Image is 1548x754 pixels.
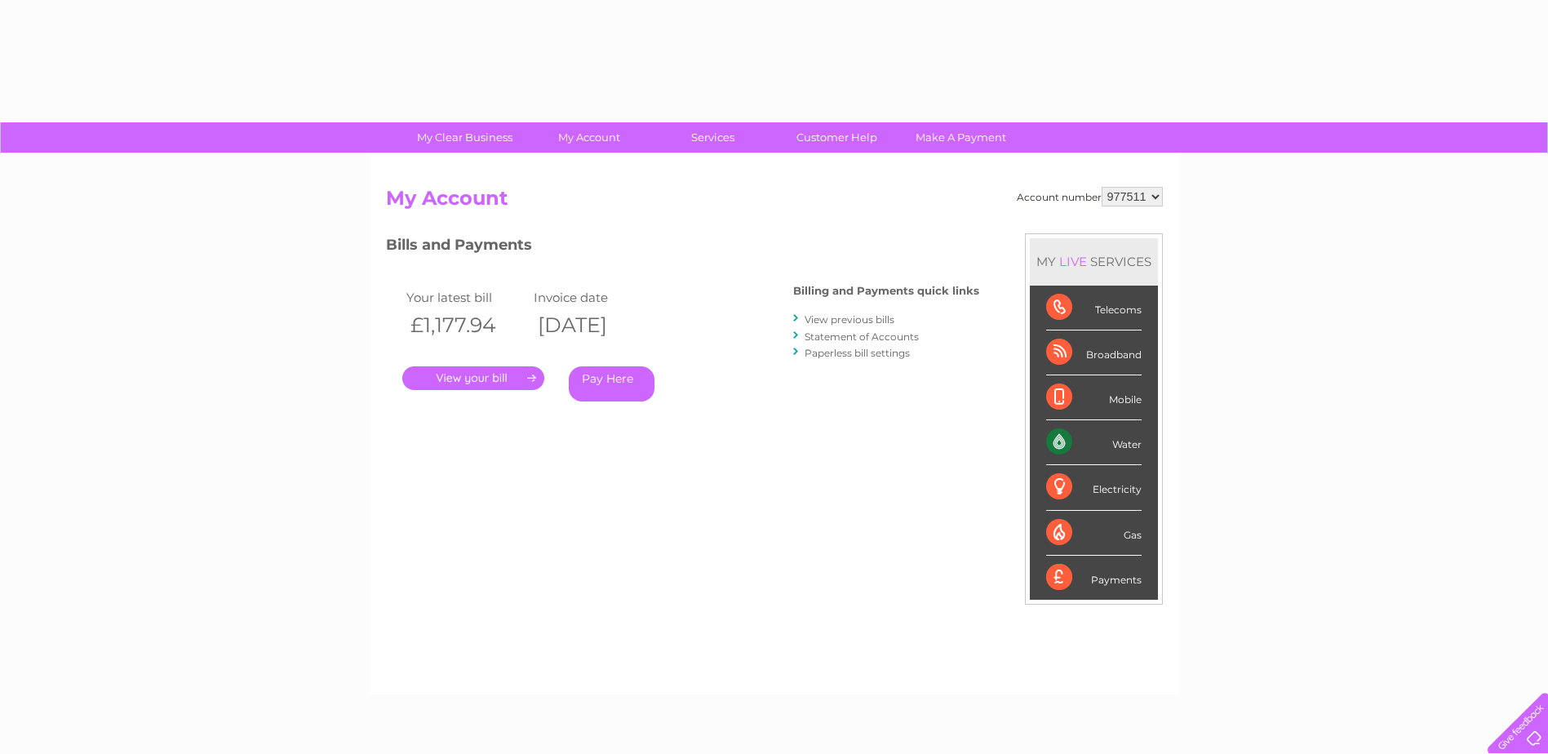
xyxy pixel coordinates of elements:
[521,122,656,153] a: My Account
[1046,420,1142,465] div: Water
[1046,556,1142,600] div: Payments
[805,347,910,359] a: Paperless bill settings
[402,286,530,308] td: Your latest bill
[805,330,919,343] a: Statement of Accounts
[402,308,530,342] th: £1,177.94
[1030,238,1158,285] div: MY SERVICES
[793,285,979,297] h4: Billing and Payments quick links
[1046,286,1142,330] div: Telecoms
[645,122,780,153] a: Services
[530,308,657,342] th: [DATE]
[1046,375,1142,420] div: Mobile
[1017,187,1163,206] div: Account number
[569,366,654,401] a: Pay Here
[397,122,532,153] a: My Clear Business
[386,187,1163,218] h2: My Account
[1046,511,1142,556] div: Gas
[530,286,657,308] td: Invoice date
[770,122,904,153] a: Customer Help
[805,313,894,326] a: View previous bills
[386,233,979,262] h3: Bills and Payments
[894,122,1028,153] a: Make A Payment
[1046,465,1142,510] div: Electricity
[1056,254,1090,269] div: LIVE
[1046,330,1142,375] div: Broadband
[402,366,544,390] a: .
